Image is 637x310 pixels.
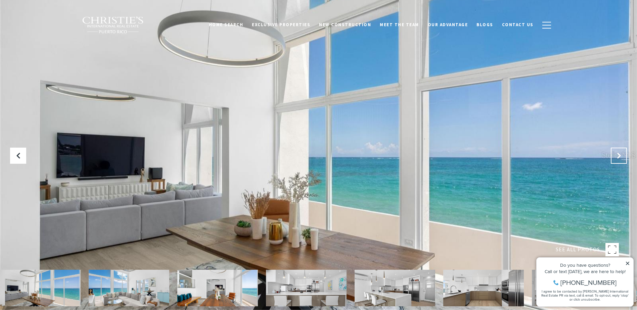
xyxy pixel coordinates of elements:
span: New Construction [319,22,371,28]
a: New Construction [315,18,375,31]
span: [PHONE_NUMBER] [28,32,84,38]
span: I agree to be contacted by [PERSON_NAME] International Real Estate PR via text, call & email. To ... [8,41,96,54]
div: Do you have questions? [7,15,97,20]
div: Call or text [DATE], we are here to help! [7,21,97,26]
img: Christie's International Real Estate black text logo [82,16,144,34]
span: Exclusive Properties [252,22,310,28]
img: 2 RAMPLA DEL ALMIRANTE Unit: A&B [177,270,258,306]
span: Our Advantage [428,22,468,28]
img: 2 RAMPLA DEL ALMIRANTE Unit: A&B [89,270,169,306]
img: 2 RAMPLA DEL ALMIRANTE Unit: A&B [443,270,524,306]
span: Contact Us [502,22,534,28]
img: 2 RAMPLA DEL ALMIRANTE Unit: A&B [532,270,612,306]
img: 2 RAMPLA DEL ALMIRANTE Unit: A&B [266,270,347,306]
button: Next Slide [611,148,627,164]
a: Our Advantage [423,18,472,31]
a: Blogs [472,18,498,31]
button: Previous Slide [10,148,26,164]
button: button [538,15,555,35]
img: 2 RAMPLA DEL ALMIRANTE Unit: A&B [355,270,435,306]
a: Home Search [204,18,248,31]
a: Exclusive Properties [247,18,315,31]
a: Meet the Team [375,18,423,31]
span: Blogs [476,22,493,28]
span: SEE ALL PHOTOS [556,245,600,254]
